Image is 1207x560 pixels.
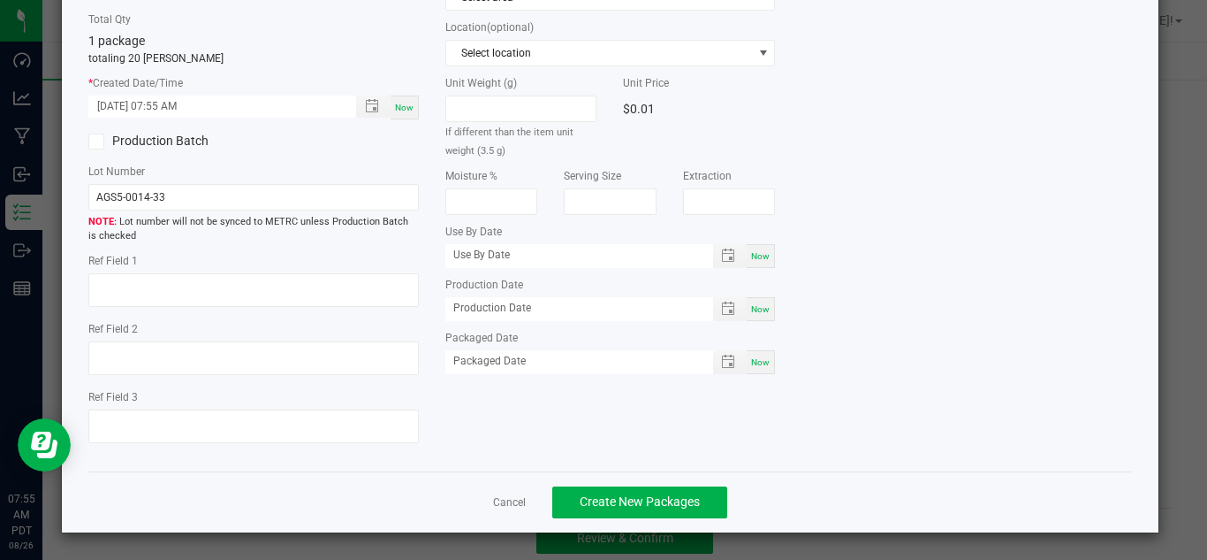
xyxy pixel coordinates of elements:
[445,168,538,184] label: Moisture %
[445,75,597,91] label: Unit Weight (g)
[88,96,338,118] input: Created Datetime
[88,132,240,150] label: Production Batch
[445,224,776,240] label: Use By Date
[751,357,770,367] span: Now
[445,40,776,66] span: NO DATA FOUND
[683,168,776,184] label: Extraction
[356,96,391,118] span: Toggle popup
[445,244,695,266] input: Use By Date
[445,330,776,346] label: Packaged Date
[395,103,414,112] span: Now
[493,495,526,510] a: Cancel
[713,297,748,321] span: Toggle popup
[751,251,770,261] span: Now
[18,418,71,472] iframe: Resource center
[88,12,419,27] label: Total Qty
[88,50,419,66] p: totaling 20 [PERSON_NAME]
[445,127,573,157] small: If different than the item unit weight (3.5 g)
[580,495,700,509] span: Create New Packages
[445,277,776,293] label: Production Date
[552,487,727,518] button: Create New Packages
[487,21,534,34] span: (optional)
[713,350,748,374] span: Toggle popup
[445,297,695,319] input: Production Date
[88,75,419,91] label: Created Date/Time
[88,321,419,337] label: Ref Field 2
[623,75,775,91] label: Unit Price
[713,244,748,268] span: Toggle popup
[88,215,419,244] span: Lot number will not be synced to METRC unless Production Batch is checked
[623,96,775,122] div: $0.01
[445,350,695,372] input: Packaged Date
[445,19,776,35] label: Location
[751,304,770,314] span: Now
[88,253,419,269] label: Ref Field 1
[88,164,419,180] label: Lot Number
[88,34,145,48] span: 1 package
[564,168,657,184] label: Serving Size
[446,41,753,65] span: Select location
[88,389,419,405] label: Ref Field 3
